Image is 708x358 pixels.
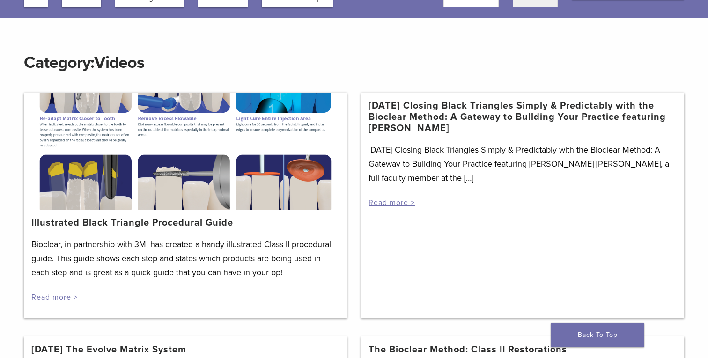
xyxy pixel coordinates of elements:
a: Read more > [369,198,415,207]
a: Illustrated Black Triangle Procedural Guide [31,217,233,228]
a: [DATE] The Evolve Matrix System [31,344,186,355]
span: Videos [94,52,144,73]
p: [DATE] Closing Black Triangles Simply & Predictably with the Bioclear Method: A Gateway to Buildi... [369,143,677,185]
a: Read more > [31,292,78,302]
p: Bioclear, in partnership with 3M, has created a handy illustrated Class II procedural guide. This... [31,237,339,279]
a: Back To Top [551,323,644,347]
h1: Category: [24,33,684,74]
a: [DATE] Closing Black Triangles Simply & Predictably with the Bioclear Method: A Gateway to Buildi... [369,100,677,134]
a: The Bioclear Method: Class II Restorations [369,344,567,355]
